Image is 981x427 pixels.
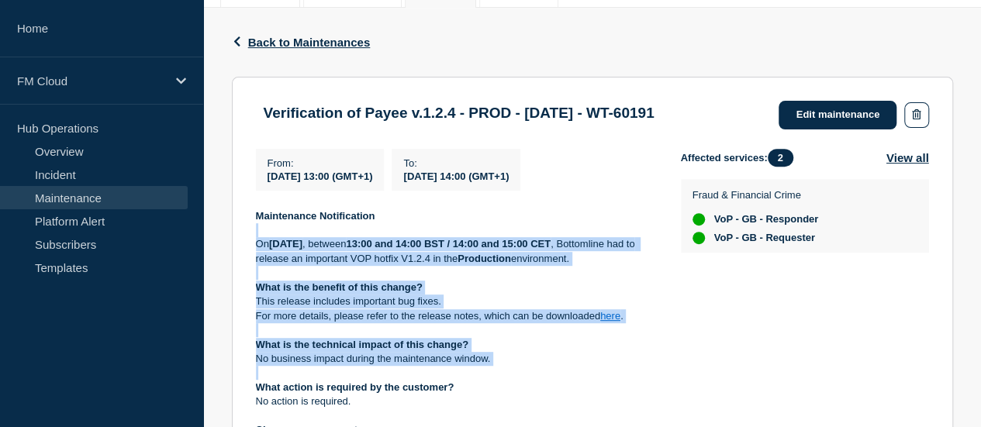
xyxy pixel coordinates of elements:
[693,232,705,244] div: up
[714,213,819,226] span: VoP - GB - Responder
[232,36,371,49] button: Back to Maintenances
[403,170,509,182] span: [DATE] 14:00 (GMT+1)
[458,253,511,264] strong: Production
[346,238,551,250] strong: 13:00 and 14:00 BST / 14:00 and 15:00 CET
[248,36,371,49] span: Back to Maintenances
[886,149,929,167] button: View all
[714,232,815,244] span: VoP - GB - Requester
[256,210,375,222] strong: Maintenance Notification
[693,189,819,201] p: Fraud & Financial Crime
[256,352,656,366] p: No business impact during the maintenance window.
[681,149,801,167] span: Affected services:
[256,394,656,408] p: No action is required.
[256,281,423,293] strong: What is the benefit of this change?
[256,309,656,323] p: For more details, please refer to the release notes, which can be downloaded .
[269,238,302,250] strong: [DATE]
[256,294,656,308] p: This release includes important bug fixes.
[256,339,469,350] strong: What is the technical impact of this change?
[693,213,705,226] div: up
[268,157,373,169] p: From :
[768,149,793,167] span: 2
[268,170,373,182] span: [DATE] 13:00 (GMT+1)
[256,381,454,393] strong: What action is required by the customer?
[403,157,509,169] p: To :
[17,74,166,88] p: FM Cloud
[264,105,655,122] h3: Verification of Payee v.1.2.4 - PROD - [DATE] - WT-60191
[600,310,620,322] a: here
[779,101,896,129] a: Edit maintenance
[256,237,656,266] p: On , between , Bottomline had to release an important VOP hotfix V1.2.4 in the environment.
